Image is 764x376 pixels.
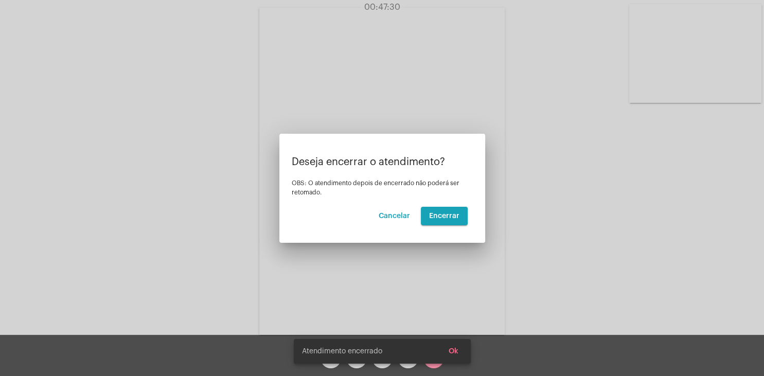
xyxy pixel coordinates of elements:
[370,207,418,225] button: Cancelar
[302,346,382,356] span: Atendimento encerrado
[364,3,400,11] span: 00:47:30
[449,348,458,355] span: Ok
[292,156,473,168] p: Deseja encerrar o atendimento?
[421,207,468,225] button: Encerrar
[429,212,459,220] span: Encerrar
[292,180,459,195] span: OBS: O atendimento depois de encerrado não poderá ser retomado.
[379,212,410,220] span: Cancelar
